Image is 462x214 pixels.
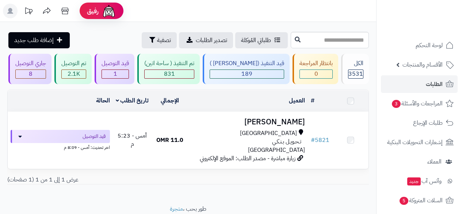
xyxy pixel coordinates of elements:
[118,131,147,149] span: أمس - 5:23 م
[348,59,363,68] div: الكل
[114,70,117,78] span: 1
[241,70,252,78] span: 189
[399,195,443,206] span: السلات المتروكة
[2,176,188,184] div: عرض 1 إلى 1 من 1 (1 صفحات)
[340,54,370,84] a: الكل3531
[7,54,53,84] a: جاري التوصيل 8
[210,70,284,78] div: 189
[426,79,443,89] span: الطلبات
[53,54,93,84] a: تم التوصيل 2.1K
[102,59,129,68] div: قيد التوصيل
[136,54,201,84] a: تم التنفيذ ( ساحة اتين) 831
[156,136,183,144] span: 11.0 OMR
[413,118,443,128] span: طلبات الإرجاع
[164,70,175,78] span: 831
[272,138,301,146] span: تـحـويـل بـنـكـي
[427,157,442,167] span: العملاء
[381,153,458,170] a: العملاء
[61,59,86,68] div: تم التوصيل
[289,96,305,105] a: العميل
[201,54,291,84] a: قيد التنفيذ ([PERSON_NAME] ) 189
[407,177,421,185] span: جديد
[142,32,177,48] button: تصفية
[348,70,363,78] span: 3531
[145,70,194,78] div: 831
[381,192,458,209] a: السلات المتروكة5
[157,36,171,45] span: تصفية
[291,54,340,84] a: بانتظار المراجعة 0
[68,70,80,78] span: 2.1K
[381,172,458,190] a: وآتس آبجديد
[96,96,110,105] a: الحالة
[311,136,315,144] span: #
[311,136,329,144] a: #5821
[161,96,179,105] a: الإجمالي
[241,36,271,45] span: طلباتي المُوكلة
[387,137,443,147] span: إشعارات التحويلات البنكية
[14,36,54,45] span: إضافة طلب جديد
[200,154,295,163] span: زيارة مباشرة - مصدر الطلب: الموقع الإلكتروني
[16,70,46,78] div: 8
[102,70,129,78] div: 1
[170,204,183,213] a: متجرة
[391,98,443,109] span: المراجعات والأسئلة
[19,4,38,20] a: تحديثات المنصة
[102,4,116,18] img: ai-face.png
[116,96,149,105] a: تاريخ الطلب
[300,70,332,78] div: 0
[392,100,401,108] span: 3
[144,59,194,68] div: تم التنفيذ ( ساحة اتين)
[314,70,318,78] span: 0
[93,54,136,84] a: قيد التوصيل 1
[402,60,443,70] span: الأقسام والمنتجات
[240,129,297,138] span: [GEOGRAPHIC_DATA]
[235,32,288,48] a: طلباتي المُوكلة
[311,96,314,105] a: #
[83,133,106,140] span: قيد التوصيل
[381,134,458,151] a: إشعارات التحويلات البنكية
[412,19,455,35] img: logo-2.png
[210,59,284,68] div: قيد التنفيذ ([PERSON_NAME] )
[406,176,442,186] span: وآتس آب
[62,70,86,78] div: 2053
[381,37,458,54] a: لوحة التحكم
[400,197,408,205] span: 5
[196,36,227,45] span: تصدير الطلبات
[381,75,458,93] a: الطلبات
[381,114,458,132] a: طلبات الإرجاع
[191,118,305,126] h3: [PERSON_NAME]
[381,95,458,112] a: المراجعات والأسئلة3
[29,70,33,78] span: 8
[299,59,333,68] div: بانتظار المراجعة
[15,59,46,68] div: جاري التوصيل
[179,32,233,48] a: تصدير الطلبات
[416,40,443,50] span: لوحة التحكم
[248,146,305,154] span: [GEOGRAPHIC_DATA]
[11,143,110,151] div: اخر تحديث: أمس - 8:09 م
[87,7,99,15] span: رفيق
[8,32,70,48] a: إضافة طلب جديد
